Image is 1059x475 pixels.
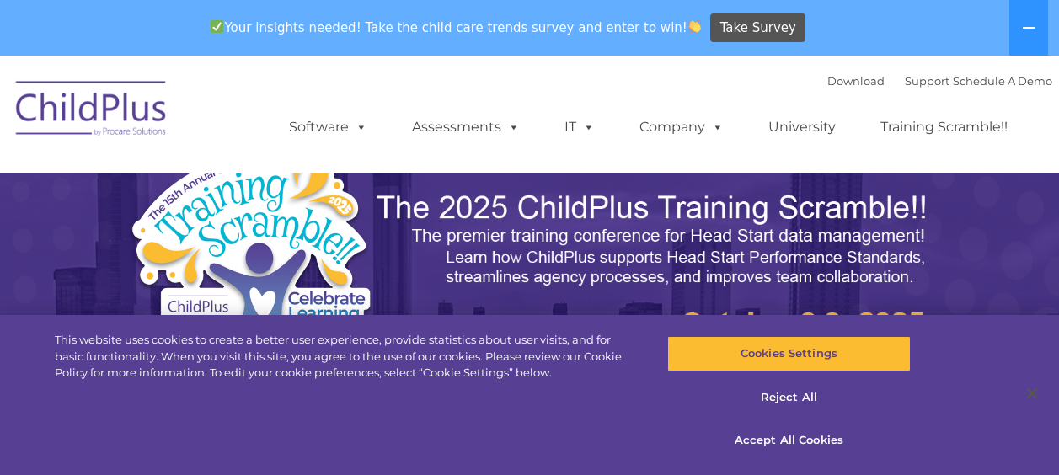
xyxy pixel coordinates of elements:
a: Support [905,74,949,88]
button: Accept All Cookies [667,423,911,458]
div: This website uses cookies to create a better user experience, provide statistics about user visit... [55,332,635,382]
a: University [751,110,853,144]
img: ✅ [211,20,223,33]
a: Download [827,74,885,88]
button: Cookies Settings [667,336,911,371]
a: Take Survey [710,13,805,43]
a: Company [623,110,741,144]
button: Close [1014,375,1051,412]
a: Assessments [395,110,537,144]
img: 👏 [688,20,701,33]
font: | [827,74,1052,88]
img: ChildPlus by Procare Solutions [8,69,176,153]
button: Reject All [667,380,911,415]
a: Training Scramble!! [864,110,1024,144]
a: Software [272,110,384,144]
span: Your insights needed! Take the child care trends survey and enter to win! [204,11,709,44]
a: Schedule A Demo [953,74,1052,88]
span: Take Survey [720,13,796,43]
a: IT [548,110,612,144]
